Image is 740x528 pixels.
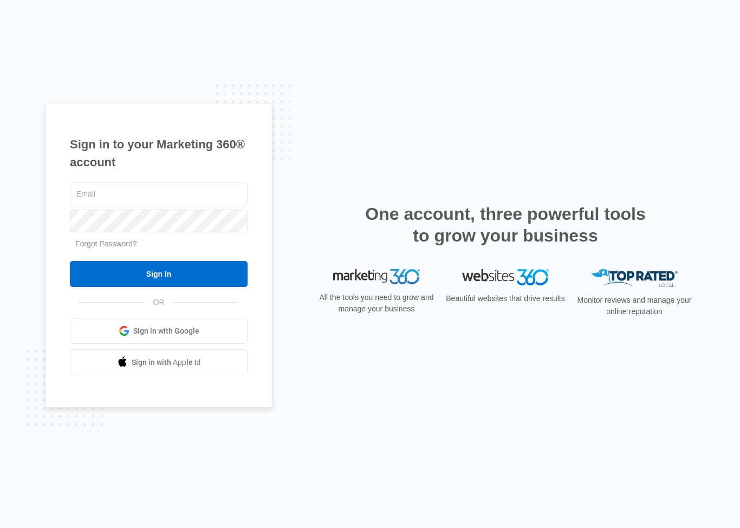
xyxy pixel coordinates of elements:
p: All the tools you need to grow and manage your business [316,292,437,315]
a: Sign in with Google [70,318,248,344]
h2: One account, three powerful tools to grow your business [362,203,649,246]
a: Forgot Password? [75,239,137,248]
p: Monitor reviews and manage your online reputation [574,295,695,317]
h1: Sign in to your Marketing 360® account [70,135,248,171]
img: Marketing 360 [333,269,420,284]
span: Sign in with Apple Id [132,357,201,368]
img: Websites 360 [462,269,549,285]
span: Sign in with Google [133,325,199,337]
input: Email [70,182,248,205]
img: Top Rated Local [591,269,678,287]
p: Beautiful websites that drive results [445,293,566,304]
a: Sign in with Apple Id [70,349,248,375]
input: Sign In [70,261,248,287]
span: OR [146,297,172,308]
